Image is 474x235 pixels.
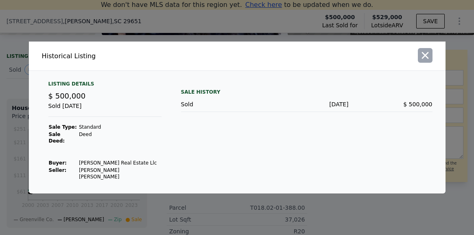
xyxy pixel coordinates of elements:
[403,101,432,108] span: $ 500,000
[48,92,86,100] span: $ 500,000
[42,51,234,61] div: Historical Listing
[49,167,67,173] strong: Seller :
[79,131,162,145] td: Deed
[48,102,162,117] div: Sold [DATE]
[79,159,162,167] td: [PERSON_NAME] Real Estate Llc
[49,160,67,166] strong: Buyer :
[181,100,265,108] div: Sold
[49,132,65,144] strong: Sale Deed:
[49,124,77,130] strong: Sale Type:
[181,87,432,97] div: Sale History
[79,123,162,131] td: Standard
[265,100,349,108] div: [DATE]
[48,81,162,90] div: Listing Details
[79,167,162,180] td: [PERSON_NAME] [PERSON_NAME]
